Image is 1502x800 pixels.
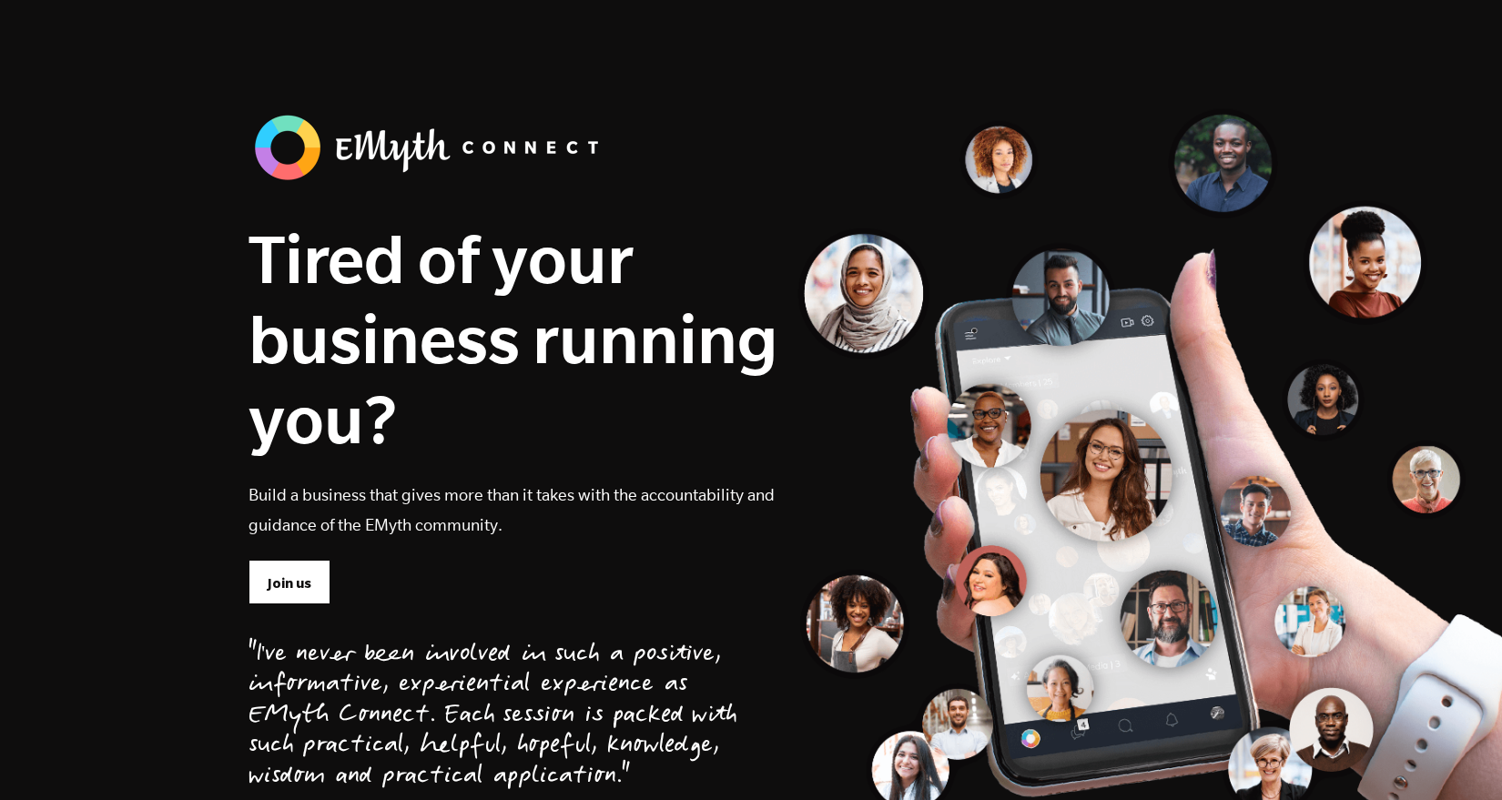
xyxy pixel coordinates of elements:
[249,480,778,540] p: Build a business that gives more than it takes with the accountability and guidance of the EMyth ...
[249,560,330,603] a: Join us
[268,573,311,593] span: Join us
[249,109,613,186] img: banner_logo
[249,641,737,794] div: "I've never been involved in such a positive, informative, experiential experience as EMyth Conne...
[249,218,778,459] h1: Tired of your business running you?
